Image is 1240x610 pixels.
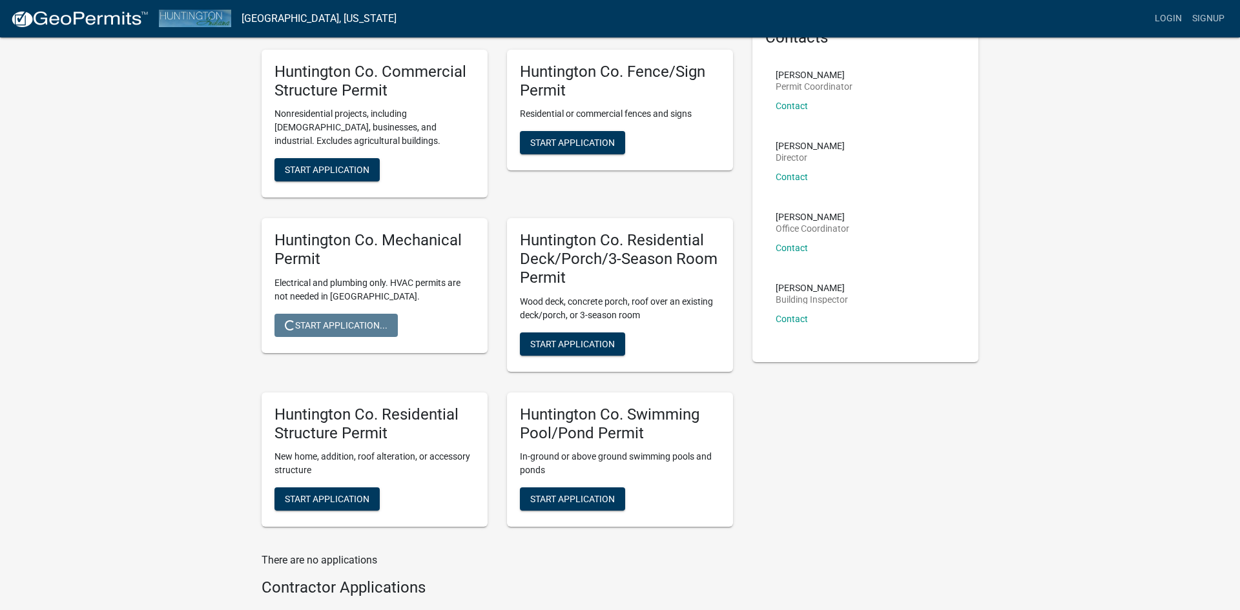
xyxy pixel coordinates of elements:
[285,320,387,330] span: Start Application...
[776,314,808,324] a: Contact
[520,63,720,100] h5: Huntington Co. Fence/Sign Permit
[776,212,849,221] p: [PERSON_NAME]
[765,28,966,47] h5: Contacts
[520,487,625,511] button: Start Application
[530,338,615,349] span: Start Application
[520,131,625,154] button: Start Application
[776,224,849,233] p: Office Coordinator
[274,405,475,443] h5: Huntington Co. Residential Structure Permit
[776,153,845,162] p: Director
[776,141,845,150] p: [PERSON_NAME]
[520,295,720,322] p: Wood deck, concrete porch, roof over an existing deck/porch, or 3-season room
[262,578,733,597] h4: Contractor Applications
[285,494,369,504] span: Start Application
[776,82,852,91] p: Permit Coordinator
[274,314,398,337] button: Start Application...
[262,15,733,537] wm-workflow-list-section: Applications
[776,243,808,253] a: Contact
[776,283,848,292] p: [PERSON_NAME]
[274,158,380,181] button: Start Application
[274,450,475,477] p: New home, addition, roof alteration, or accessory structure
[776,295,848,304] p: Building Inspector
[530,494,615,504] span: Start Application
[274,276,475,303] p: Electrical and plumbing only. HVAC permits are not needed in [GEOGRAPHIC_DATA].
[776,70,852,79] p: [PERSON_NAME]
[1187,6,1230,31] a: Signup
[159,10,231,27] img: Huntington County, Indiana
[274,487,380,511] button: Start Application
[274,63,475,100] h5: Huntington Co. Commercial Structure Permit
[776,101,808,111] a: Contact
[776,172,808,182] a: Contact
[242,8,397,30] a: [GEOGRAPHIC_DATA], [US_STATE]
[520,107,720,121] p: Residential or commercial fences and signs
[262,578,733,602] wm-workflow-list-section: Contractor Applications
[1150,6,1187,31] a: Login
[520,332,625,356] button: Start Application
[262,553,733,568] p: There are no applications
[285,165,369,175] span: Start Application
[520,231,720,287] h5: Huntington Co. Residential Deck/Porch/3-Season Room Permit
[530,137,615,148] span: Start Application
[274,231,475,269] h5: Huntington Co. Mechanical Permit
[520,450,720,477] p: In-ground or above ground swimming pools and ponds
[274,107,475,148] p: Nonresidential projects, including [DEMOGRAPHIC_DATA], businesses, and industrial. Excludes agric...
[520,405,720,443] h5: Huntington Co. Swimming Pool/Pond Permit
